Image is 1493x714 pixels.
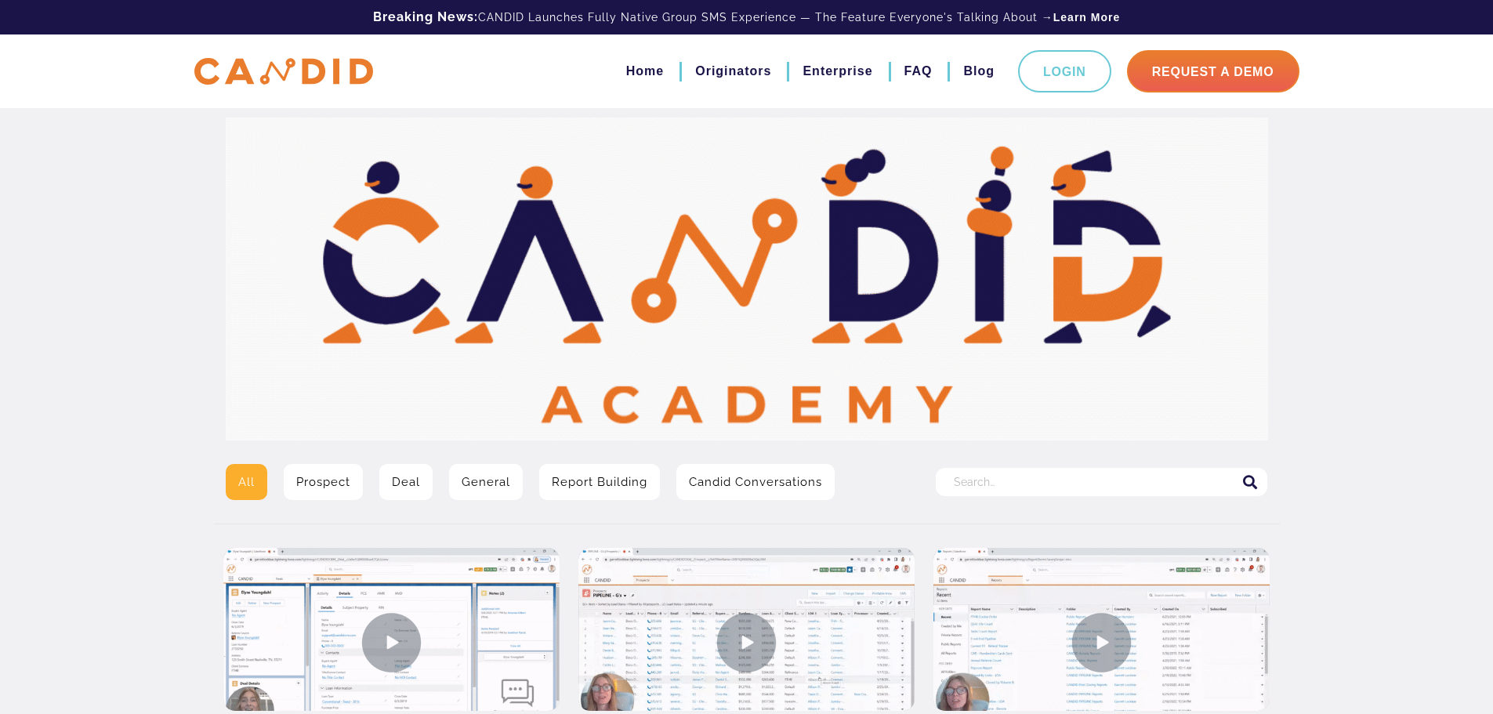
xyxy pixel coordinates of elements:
[379,464,433,500] a: Deal
[449,464,523,500] a: General
[803,58,872,85] a: Enterprise
[904,58,933,85] a: FAQ
[284,464,363,500] a: Prospect
[626,58,664,85] a: Home
[963,58,995,85] a: Blog
[226,464,267,500] a: All
[226,118,1268,440] img: Video Library Hero
[539,464,660,500] a: Report Building
[373,9,478,24] b: Breaking News:
[194,58,373,85] img: CANDID APP
[1053,9,1120,25] a: Learn More
[1127,50,1299,92] a: Request A Demo
[1018,50,1111,92] a: Login
[695,58,771,85] a: Originators
[676,464,835,500] a: Candid Conversations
